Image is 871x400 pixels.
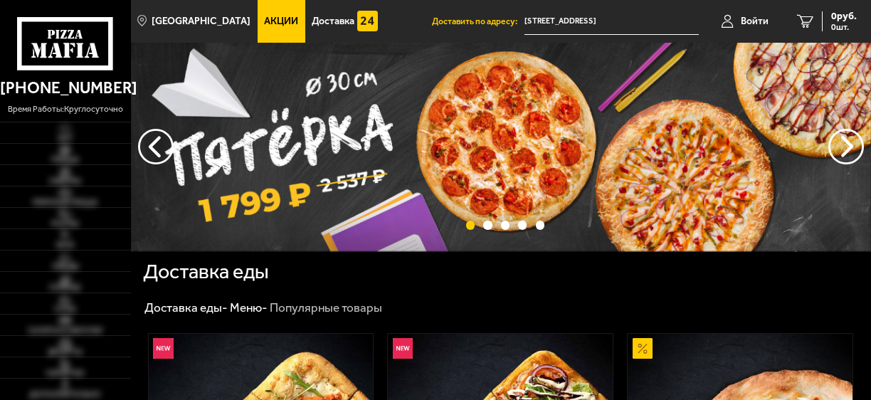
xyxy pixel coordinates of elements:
button: следующий [138,129,174,164]
a: Меню- [230,300,268,315]
h1: Доставка еды [143,261,269,282]
img: Новинка [393,338,413,359]
button: точки переключения [501,221,510,229]
button: предыдущий [828,129,864,164]
button: точки переключения [536,221,544,229]
span: 0 шт. [831,23,857,31]
button: точки переключения [483,221,492,229]
img: 15daf4d41897b9f0e9f617042186c801.svg [357,11,378,31]
span: Войти [741,16,769,26]
span: Доставить по адресу: [432,17,524,26]
span: Акции [264,16,298,26]
img: Акционный [633,338,653,359]
span: 0 руб. [831,11,857,21]
span: Доставка [312,16,354,26]
span: Лермонтовский проспект, 37 [524,9,699,35]
button: точки переключения [466,221,475,229]
span: [GEOGRAPHIC_DATA] [152,16,250,26]
button: точки переключения [518,221,527,229]
div: Популярные товары [270,300,382,315]
input: Ваш адрес доставки [524,9,699,35]
a: Доставка еды- [144,300,228,315]
img: Новинка [153,338,174,359]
